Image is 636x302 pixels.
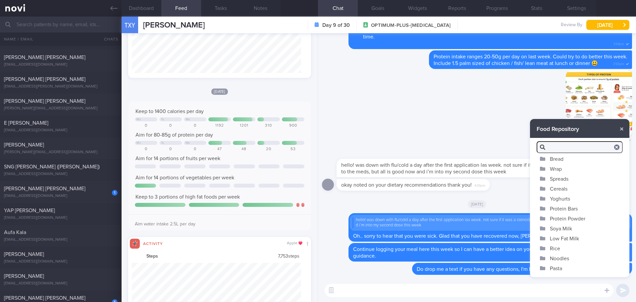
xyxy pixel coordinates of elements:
div: Tu [161,141,164,145]
span: Food Repository [537,126,579,133]
span: [DATE] [468,200,487,208]
button: Noodles [530,253,629,263]
button: Chats [95,32,122,46]
div: 0 [184,147,206,152]
span: [PERSON_NAME] [PERSON_NAME] [4,295,85,301]
span: [PERSON_NAME] [143,21,205,29]
span: okay noted on your dietary recommendations thank you! [341,182,472,188]
div: 1201 [233,123,255,128]
button: Bread [530,154,629,164]
div: 48 [233,147,255,152]
div: Mo [136,118,141,121]
div: 0 [135,147,157,152]
span: Aim for 14 portions of vegetables per week [135,175,234,180]
div: [EMAIL_ADDRESS][PERSON_NAME][DOMAIN_NAME] [4,84,118,89]
div: 0 [159,147,182,152]
strong: Day 9 of 30 [322,22,350,29]
div: 53 [282,147,304,152]
div: [EMAIL_ADDRESS][DOMAIN_NAME] [4,237,118,242]
div: [EMAIL_ADDRESS][DOMAIN_NAME] [4,62,118,67]
span: Aim for 80-85g of protein per day [135,132,213,138]
div: 0 [184,123,206,128]
div: 0 [135,123,157,128]
div: 1 [112,190,118,196]
div: TXY [120,13,140,38]
div: [EMAIL_ADDRESS][DOMAIN_NAME] [4,128,118,133]
span: [PERSON_NAME] [4,252,44,257]
div: 310 [257,123,280,128]
button: Protein Bars [530,204,629,213]
span: Aim for 14 portions of fruits per week [135,156,220,161]
div: 0 [159,123,182,128]
button: Wrap [530,164,629,174]
button: Soya Milk [530,223,629,233]
button: Low Fat Milk [530,233,629,243]
span: Aim water intake 2.5L per day [135,222,195,226]
div: 20 [257,147,280,152]
span: OPTIMUM-PLUS-[MEDICAL_DATA] [371,22,450,29]
span: 3:55pm [613,60,624,66]
span: YAP [PERSON_NAME] [4,208,55,213]
button: Rice [530,243,629,253]
button: Spreads [530,174,629,184]
div: [EMAIL_ADDRESS][DOMAIN_NAME] [4,281,118,286]
button: Plant-based Protein Food Sources [530,273,629,290]
span: Review By [561,22,582,28]
div: Mo [136,141,141,145]
div: hello! was down with flu/cold a day after the first application las week. not sure if it was a co... [352,217,628,228]
div: We [185,141,190,145]
span: Protein intake ranges 20-50g per day on last week. Could try to do better this week. [434,54,627,59]
span: [PERSON_NAME] [PERSON_NAME] [4,55,85,60]
div: We [185,118,190,121]
button: Pasta [530,263,629,273]
div: [PERSON_NAME][EMAIL_ADDRESS][DOMAIN_NAME] [4,150,118,155]
div: [EMAIL_ADDRESS][DOMAIN_NAME] [4,215,118,220]
div: 47 [208,147,231,152]
div: Apple [287,241,302,246]
span: Do drop me a text if you have any questions, I'm here to support, [PERSON_NAME]😀 [417,267,614,272]
div: 900 [282,123,304,128]
button: Yoghurts [530,194,629,204]
button: Cereals [530,184,629,194]
span: Continue logging your meal here this week so I can have a better idea on your meal intake and pro... [353,247,614,259]
span: 3:54pm [613,40,624,46]
span: Keep to 3 portions of high fat foods per week [135,194,240,200]
span: Oh.. sorry to hear that you were sick. Glad that you have recovered now, [PERSON_NAME]! 😀 [353,233,570,239]
span: Aufa Kala [4,230,26,235]
div: Tu [161,118,164,121]
div: Activity [140,240,166,246]
span: [PERSON_NAME] [4,273,44,279]
button: Protein Powder [530,213,629,223]
div: [EMAIL_ADDRESS][DOMAIN_NAME] [4,259,118,264]
span: 7,753 steps [278,254,299,260]
div: [PERSON_NAME][EMAIL_ADDRESS][DOMAIN_NAME] [4,106,118,111]
span: E [PERSON_NAME] [4,120,48,126]
span: Keep to 1400 calories per day [135,109,204,114]
span: SNG [PERSON_NAME] ([PERSON_NAME]) [4,164,100,169]
span: [PERSON_NAME] [PERSON_NAME] [4,77,85,82]
span: [PERSON_NAME] [PERSON_NAME] [4,186,85,191]
span: [PERSON_NAME] [4,142,44,148]
span: Include 1.5 palm sized of chicken / fish/ lean meat at lunch or dinner 😃 [434,61,598,66]
strong: Steps [146,254,158,260]
button: [DATE] [586,20,629,30]
div: [EMAIL_ADDRESS][DOMAIN_NAME] [4,172,118,177]
span: [DATE] [211,89,228,95]
span: [PERSON_NAME] [PERSON_NAME] [4,98,85,104]
span: 4:09pm [474,182,485,188]
div: 1192 [208,123,231,128]
div: [EMAIL_ADDRESS][DOMAIN_NAME] [4,194,118,199]
img: Photo by Elizabeth [566,70,632,137]
span: hello! was down with flu/cold a day after the first application las week. not sure if it was a co... [341,162,605,174]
